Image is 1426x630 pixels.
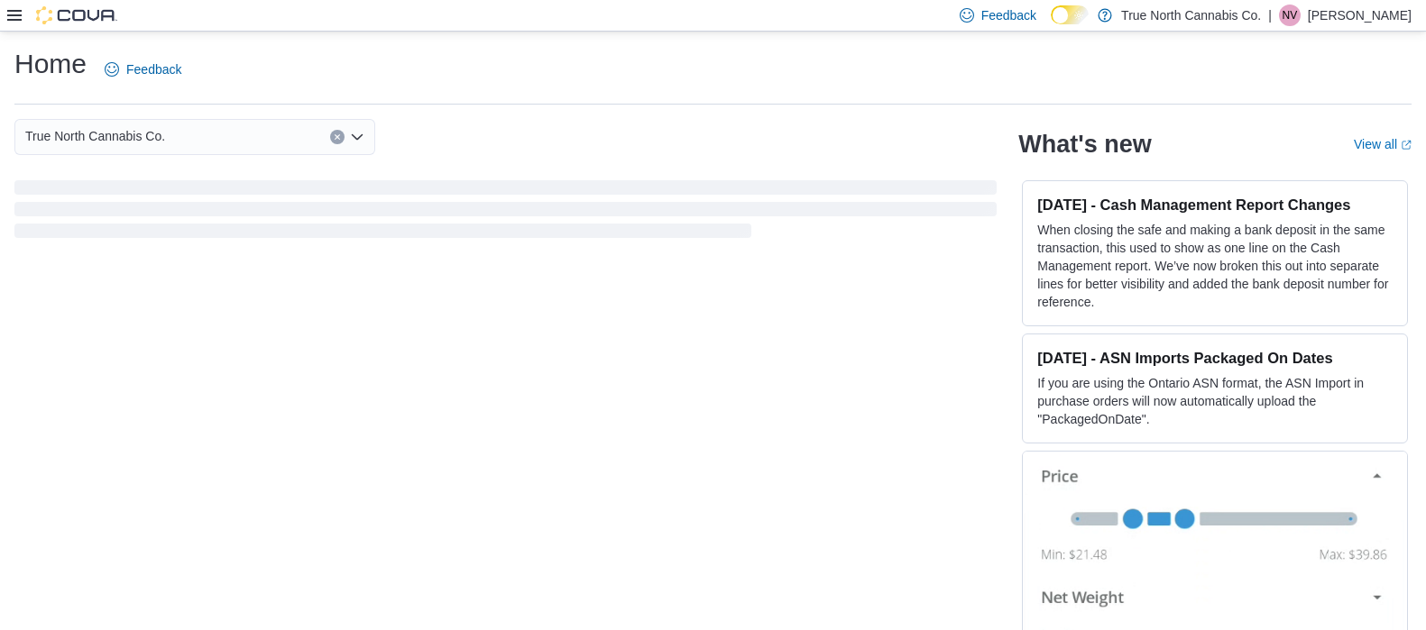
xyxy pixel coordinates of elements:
[1308,5,1412,26] p: [PERSON_NAME]
[1283,5,1298,26] span: NV
[14,184,997,242] span: Loading
[1018,130,1151,159] h2: What's new
[14,46,87,82] h1: Home
[1037,374,1393,428] p: If you are using the Ontario ASN format, the ASN Import in purchase orders will now automatically...
[1051,5,1089,24] input: Dark Mode
[1401,140,1412,151] svg: External link
[1051,24,1052,25] span: Dark Mode
[1037,221,1393,311] p: When closing the safe and making a bank deposit in the same transaction, this used to show as one...
[1037,349,1393,367] h3: [DATE] - ASN Imports Packaged On Dates
[126,60,181,78] span: Feedback
[1037,196,1393,214] h3: [DATE] - Cash Management Report Changes
[981,6,1036,24] span: Feedback
[1121,5,1261,26] p: True North Cannabis Co.
[36,6,117,24] img: Cova
[97,51,189,87] a: Feedback
[1354,137,1412,151] a: View allExternal link
[1268,5,1272,26] p: |
[1279,5,1301,26] div: Nancy Vallinga
[330,130,345,144] button: Clear input
[25,125,165,147] span: True North Cannabis Co.
[350,130,364,144] button: Open list of options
